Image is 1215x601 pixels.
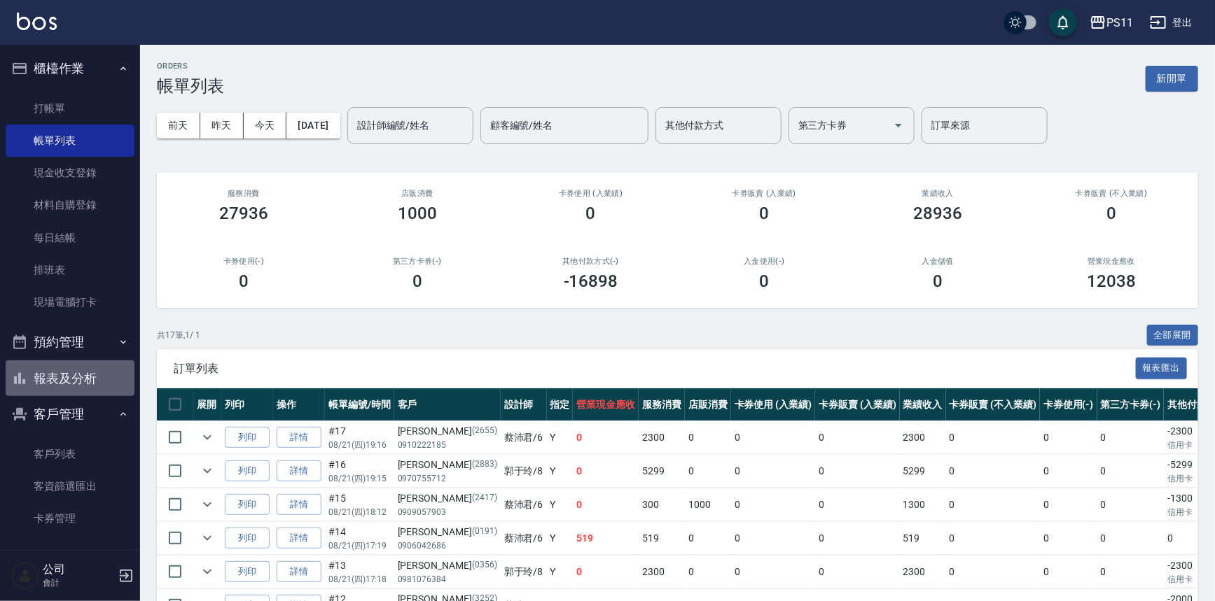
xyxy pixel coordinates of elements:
[685,488,731,521] td: 1000
[6,396,134,432] button: 客戶管理
[1097,421,1165,454] td: 0
[157,76,224,96] h3: 帳單列表
[398,472,497,485] p: 0970755712
[946,455,1040,488] td: 0
[6,360,134,397] button: 報表及分析
[900,455,946,488] td: 5299
[277,528,321,549] a: 詳情
[547,455,574,488] td: Y
[197,494,218,515] button: expand row
[946,388,1040,421] th: 卡券販賣 (不入業績)
[815,556,900,588] td: 0
[900,388,946,421] th: 業績收入
[573,556,639,588] td: 0
[225,460,270,482] button: 列印
[412,271,422,291] h3: 0
[639,388,685,421] th: 服務消費
[325,556,394,588] td: #13
[731,421,816,454] td: 0
[639,556,685,588] td: 2300
[547,388,574,421] th: 指定
[197,460,218,481] button: expand row
[197,427,218,448] button: expand row
[1097,488,1165,521] td: 0
[174,362,1136,376] span: 訂單列表
[815,421,900,454] td: 0
[547,556,574,588] td: Y
[815,522,900,555] td: 0
[1136,358,1188,379] button: 報表匯出
[6,157,134,189] a: 現金收支登錄
[6,286,134,318] a: 現場電腦打卡
[900,421,946,454] td: 2300
[868,189,1008,198] h2: 業績收入
[1041,189,1181,198] h2: 卡券販賣 (不入業績)
[6,324,134,360] button: 預約管理
[325,455,394,488] td: #16
[325,488,394,521] td: #15
[1147,325,1199,346] button: 全部展開
[1144,10,1198,36] button: 登出
[157,329,200,341] p: 共 17 筆, 1 / 1
[946,522,1040,555] td: 0
[43,563,114,577] h5: 公司
[639,488,685,521] td: 300
[685,455,731,488] td: 0
[868,257,1008,266] h2: 入金儲值
[564,271,618,291] h3: -16898
[239,271,249,291] h3: 0
[244,113,287,139] button: 今天
[197,528,218,549] button: expand row
[933,271,943,291] h3: 0
[6,541,134,577] button: 行銷工具
[325,388,394,421] th: 帳單編號/時間
[685,556,731,588] td: 0
[277,460,321,482] a: 詳情
[913,204,962,223] h3: 28936
[472,491,497,506] p: (2417)
[1097,522,1165,555] td: 0
[197,561,218,582] button: expand row
[759,271,769,291] h3: 0
[398,525,497,539] div: [PERSON_NAME]
[398,573,497,586] p: 0981076384
[225,528,270,549] button: 列印
[273,388,325,421] th: 操作
[815,488,900,521] td: 0
[573,455,639,488] td: 0
[328,506,391,518] p: 08/21 (四) 18:12
[694,257,834,266] h2: 入金使用(-)
[900,522,946,555] td: 519
[1097,388,1165,421] th: 第三方卡券(-)
[398,424,497,439] div: [PERSON_NAME]
[573,421,639,454] td: 0
[1097,455,1165,488] td: 0
[398,458,497,472] div: [PERSON_NAME]
[328,472,391,485] p: 08/21 (四) 19:15
[731,388,816,421] th: 卡券使用 (入業績)
[1136,361,1188,374] a: 報表匯出
[1097,556,1165,588] td: 0
[1040,455,1097,488] td: 0
[501,556,547,588] td: 郭于玲 /8
[501,488,547,521] td: 蔡沛君 /6
[328,573,391,586] p: 08/21 (四) 17:18
[225,494,270,516] button: 列印
[1106,204,1116,223] h3: 0
[472,424,497,439] p: (2655)
[685,421,731,454] td: 0
[328,539,391,552] p: 08/21 (四) 17:19
[731,556,816,588] td: 0
[1146,66,1198,92] button: 新開單
[1040,488,1097,521] td: 0
[521,189,661,198] h2: 卡券使用 (入業績)
[472,458,497,472] p: (2883)
[193,388,221,421] th: 展開
[731,522,816,555] td: 0
[573,388,639,421] th: 營業現金應收
[398,491,497,506] div: [PERSON_NAME]
[174,257,314,266] h2: 卡券使用(-)
[157,62,224,71] h2: ORDERS
[43,577,114,589] p: 會計
[1087,271,1136,291] h3: 12038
